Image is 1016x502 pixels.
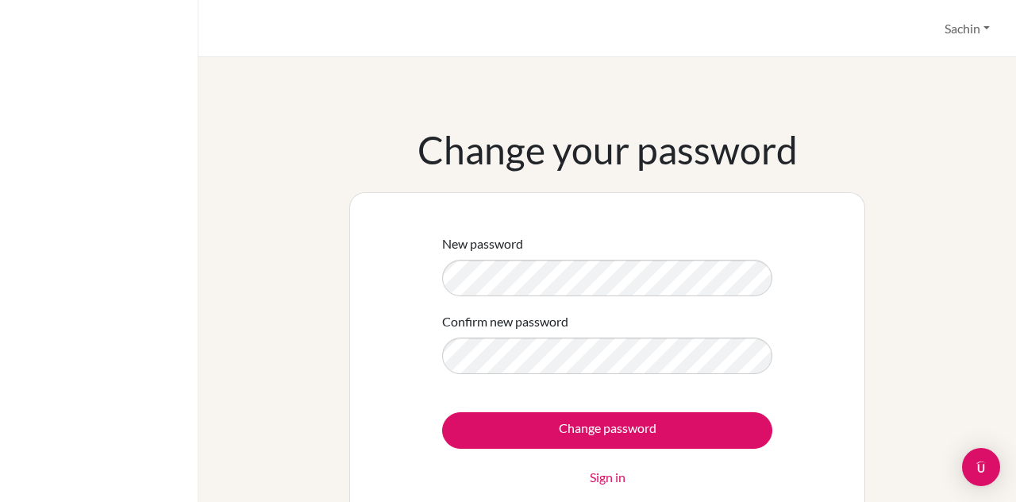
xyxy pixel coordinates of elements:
label: Confirm new password [442,312,568,331]
input: Change password [442,412,772,449]
div: Open Intercom Messenger [962,448,1000,486]
h1: Change your password [418,127,798,173]
label: New password [442,234,523,253]
a: Sign in [590,468,625,487]
button: Sachin [937,14,997,44]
